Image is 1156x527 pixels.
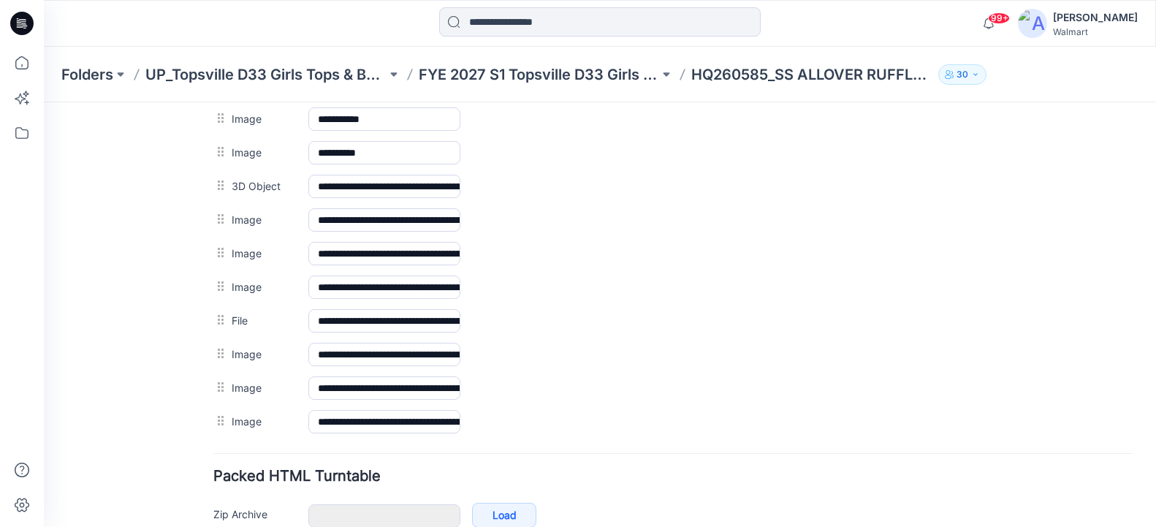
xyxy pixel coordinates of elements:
[1018,9,1047,38] img: avatar
[188,210,250,226] label: File
[938,64,986,85] button: 30
[61,64,113,85] a: Folders
[988,12,1010,24] span: 99+
[419,64,660,85] a: FYE 2027 S1 Topsville D33 Girls Tops
[170,367,1089,381] h4: Packed HTML Turntable
[188,176,250,192] label: Image
[428,401,493,425] a: Load
[691,64,932,85] p: HQ260585_SS ALLOVER RUFFLE TOP
[170,403,250,420] label: Zip Archive
[188,109,250,125] label: Image
[188,311,250,327] label: Image
[957,67,968,83] p: 30
[188,143,250,159] label: Image
[44,102,1156,527] iframe: edit-style
[188,277,250,293] label: Image
[145,64,387,85] a: UP_Topsville D33 Girls Tops & Bottoms
[1053,26,1138,37] div: Walmart
[1053,9,1138,26] div: [PERSON_NAME]
[188,243,250,259] label: Image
